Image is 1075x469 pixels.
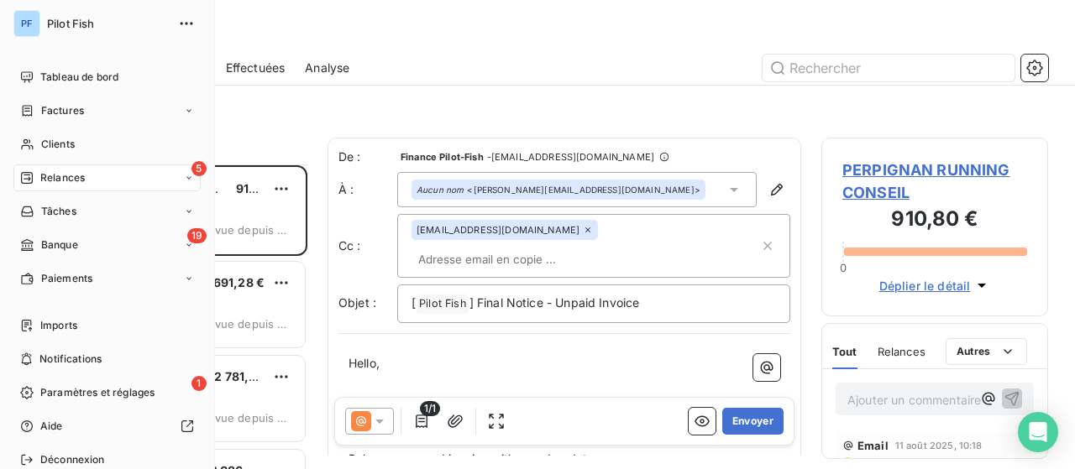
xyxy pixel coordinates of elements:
[338,149,397,165] span: De :
[401,152,484,162] span: Finance Pilot-Fish
[40,318,77,333] span: Imports
[842,204,1027,237] h3: 910,80 €
[349,394,777,428] span: I am writing to you once again regarding the outstanding invoices that have not been paid yet..
[41,103,84,118] span: Factures
[856,456,904,469] span: Niveau 2
[874,276,996,295] button: Déplier le détail
[417,184,464,195] em: Aucun nom
[417,184,700,195] div: <[PERSON_NAME][EMAIL_ADDRESS][DOMAIN_NAME]>
[13,198,201,225] a: Tâches
[349,356,380,370] span: Hello,
[41,137,75,152] span: Clients
[41,271,92,286] span: Paiements
[879,277,971,294] span: Déplier le détail
[13,10,40,37] div: PF
[13,64,201,91] a: Tableau de bord
[1018,412,1058,452] div: Open Intercom Messenger
[40,70,118,85] span: Tableau de bord
[13,413,201,440] a: Aide
[349,451,600,466] span: Below concerned invoice with overdue date :
[469,295,640,310] span: ] Final Notice - Unpaid Invoice
[895,440,983,451] span: 11 août 2025, 10:18
[226,60,286,76] span: Effectuées
[840,261,847,274] span: 0
[13,232,201,258] a: 19Banque
[13,312,201,339] a: Imports
[41,204,76,219] span: Tâches
[417,294,469,314] span: Pilot Fish
[763,55,1015,81] input: Rechercher
[878,345,926,358] span: Relances
[40,170,85,185] span: Relances
[40,419,63,434] span: Aide
[236,181,287,195] span: 910,80 €
[40,452,105,467] span: Déconnexion
[39,352,102,367] span: Notifications
[842,159,1027,204] span: PERPIGNAN RUNNING CONSEIL
[722,408,784,435] button: Envoyer
[338,295,376,310] span: Objet :
[213,275,265,289] span: 691,28 €
[197,411,291,425] span: prévue depuis 2 jours
[832,345,857,358] span: Tout
[305,60,349,76] span: Analyse
[191,161,207,176] span: 5
[40,385,155,400] span: Paramètres et réglages
[187,228,207,243] span: 19
[13,164,201,191] a: 5Relances
[412,247,606,272] input: Adresse email en copie ...
[13,265,201,292] a: Paiements
[13,379,201,406] a: 1Paramètres et réglages
[412,295,416,310] span: [
[338,181,397,198] label: À :
[191,376,207,391] span: 1
[946,338,1027,365] button: Autres
[197,223,291,237] span: prévue depuis 2 jours
[857,439,889,452] span: Email
[420,401,440,416] span: 1/1
[487,152,654,162] span: - [EMAIL_ADDRESS][DOMAIN_NAME]
[214,369,275,383] span: 2 781,56 €
[47,17,168,30] span: Pilot Fish
[417,225,579,235] span: [EMAIL_ADDRESS][DOMAIN_NAME]
[197,317,291,331] span: prévue depuis 2 jours
[13,131,201,158] a: Clients
[41,237,78,253] span: Banque
[13,97,201,124] a: Factures
[338,237,397,254] label: Cc :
